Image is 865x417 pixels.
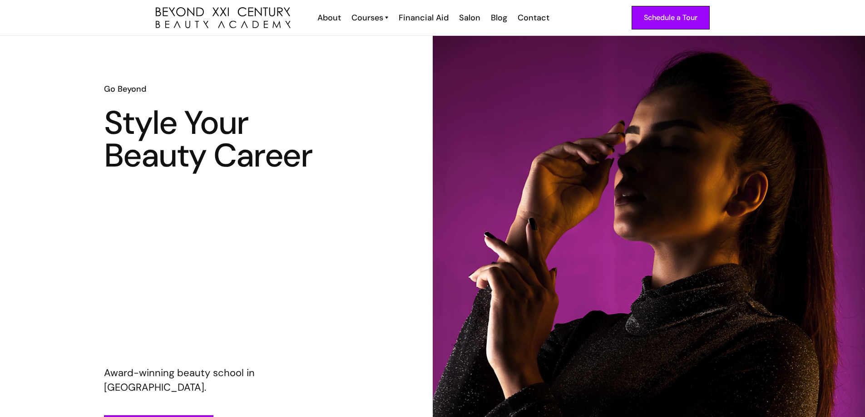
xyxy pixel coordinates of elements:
div: Contact [518,12,549,24]
div: Schedule a Tour [644,12,697,24]
p: Award-winning beauty school in [GEOGRAPHIC_DATA]. [104,366,328,395]
div: About [317,12,341,24]
div: Salon [459,12,480,24]
a: Salon [453,12,485,24]
a: home [156,7,291,29]
a: Blog [485,12,512,24]
div: Financial Aid [399,12,449,24]
img: beyond 21st century beauty academy logo [156,7,291,29]
h1: Style Your Beauty Career [104,107,328,172]
a: Financial Aid [393,12,453,24]
a: Schedule a Tour [632,6,710,29]
a: Contact [512,12,554,24]
div: Blog [491,12,507,24]
h6: Go Beyond [104,83,328,95]
div: Courses [351,12,383,24]
a: About [311,12,346,24]
a: Courses [351,12,388,24]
